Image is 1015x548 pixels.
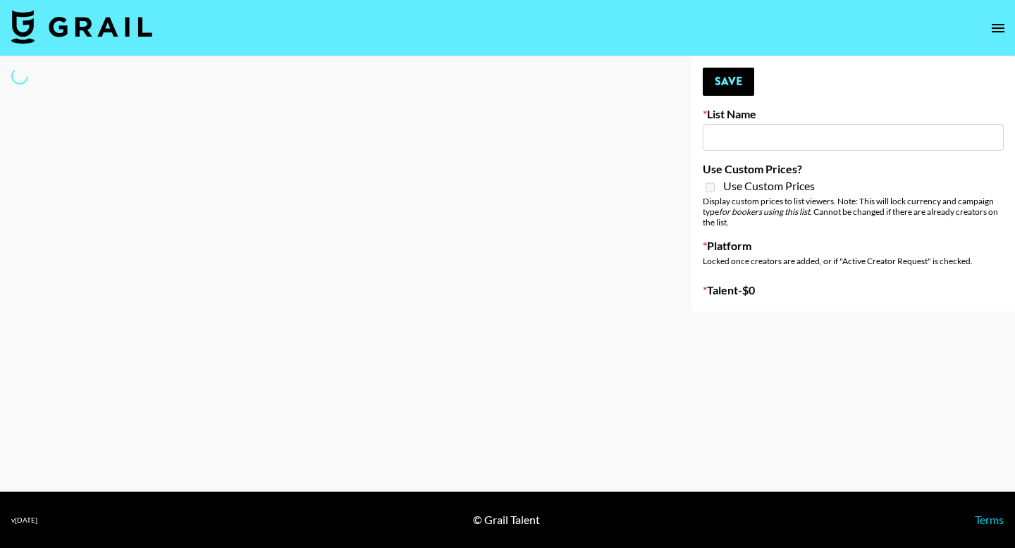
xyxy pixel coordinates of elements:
label: Talent - $ 0 [703,283,1004,297]
img: Grail Talent [11,10,152,44]
div: v [DATE] [11,516,37,525]
div: Display custom prices to list viewers. Note: This will lock currency and campaign type . Cannot b... [703,196,1004,228]
label: Platform [703,239,1004,253]
button: open drawer [984,14,1012,42]
label: List Name [703,107,1004,121]
div: © Grail Talent [473,513,540,527]
em: for bookers using this list [719,206,810,217]
a: Terms [975,513,1004,526]
span: Use Custom Prices [723,179,815,193]
label: Use Custom Prices? [703,162,1004,176]
div: Locked once creators are added, or if "Active Creator Request" is checked. [703,256,1004,266]
button: Save [703,68,754,96]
